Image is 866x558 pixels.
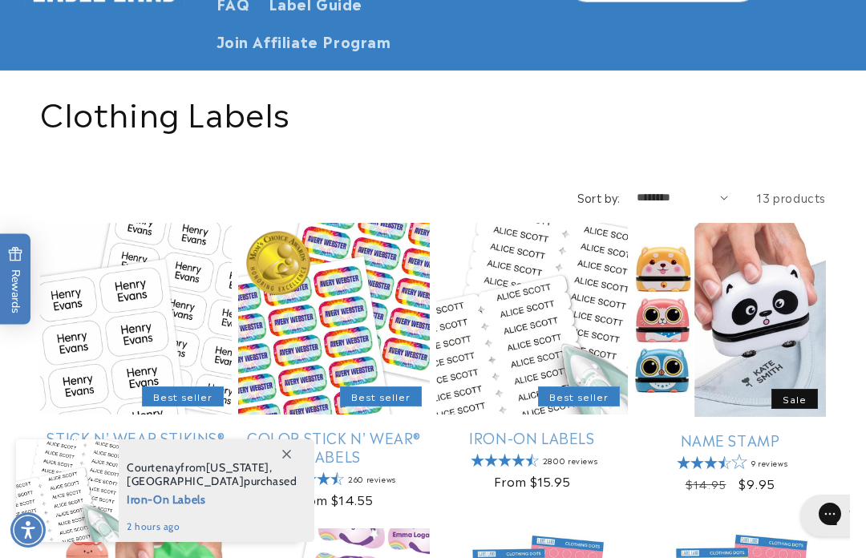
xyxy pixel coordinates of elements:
h1: Clothing Labels [40,91,826,132]
a: Stick N' Wear Stikins® Labels [40,428,232,466]
a: Iron-On Labels [436,428,628,447]
span: 13 products [756,189,826,205]
span: Iron-On Labels [127,488,297,508]
span: [US_STATE] [206,460,269,475]
span: [GEOGRAPHIC_DATA] [127,474,244,488]
button: Open gorgias live chat [8,6,194,47]
iframe: Sign Up via Text for Offers [13,430,203,478]
iframe: Gorgias live chat messenger [792,489,850,542]
label: Sort by: [577,189,621,205]
span: 2 hours ago [127,520,297,534]
span: Join Affiliate Program [216,31,391,50]
a: Color Stick N' Wear® Labels [238,428,430,466]
div: Accessibility Menu [10,512,46,548]
a: Name Stamp [634,431,826,449]
span: Rewards [8,247,23,313]
a: Join Affiliate Program [207,22,401,59]
span: from , purchased [127,461,297,488]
